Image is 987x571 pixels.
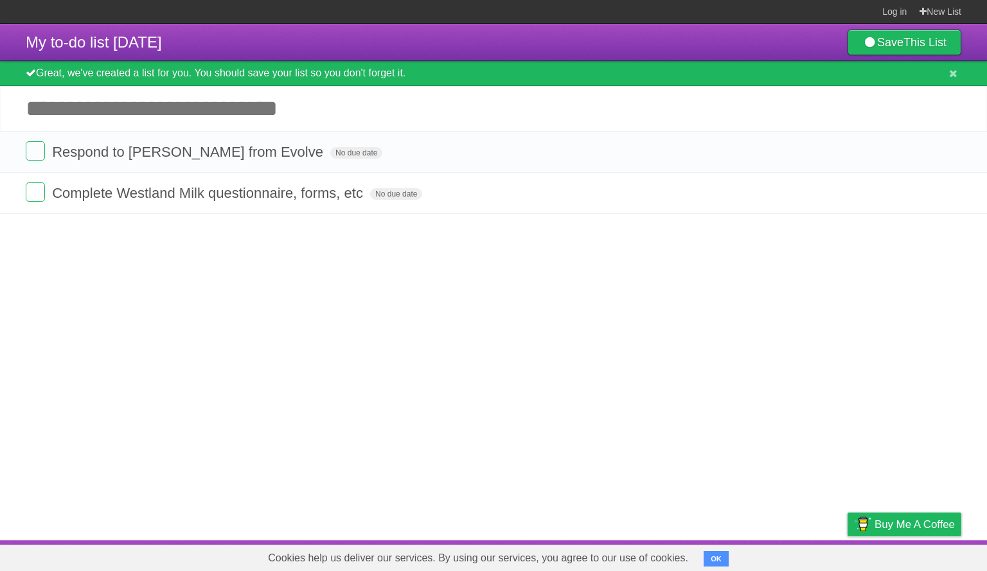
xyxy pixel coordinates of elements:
[52,144,326,160] span: Respond to [PERSON_NAME] from Evolve
[719,543,771,568] a: Developers
[52,185,366,201] span: Complete Westland Milk questionnaire, forms, etc
[831,543,864,568] a: Privacy
[880,543,961,568] a: Suggest a feature
[848,513,961,536] a: Buy me a coffee
[677,543,704,568] a: About
[903,36,947,49] b: This List
[255,545,701,571] span: Cookies help us deliver our services. By using our services, you agree to our use of cookies.
[370,188,422,200] span: No due date
[787,543,815,568] a: Terms
[26,33,162,51] span: My to-do list [DATE]
[704,551,729,567] button: OK
[875,513,955,536] span: Buy me a coffee
[854,513,871,535] img: Buy me a coffee
[26,141,45,161] label: Done
[26,182,45,202] label: Done
[848,30,961,55] a: SaveThis List
[330,147,382,159] span: No due date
